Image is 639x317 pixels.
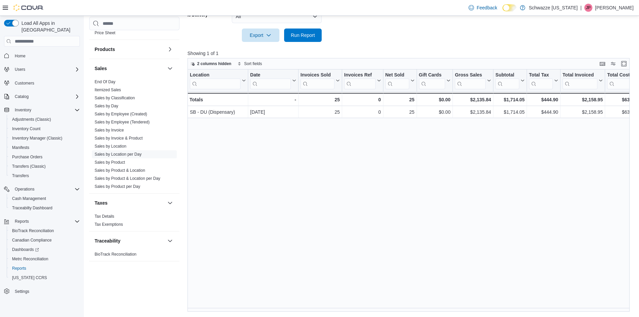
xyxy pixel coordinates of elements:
button: Total Tax [529,72,558,89]
span: Itemized Sales [95,87,121,93]
a: Dashboards [9,246,42,254]
span: Sales by Day [95,103,118,109]
span: Load All Apps in [GEOGRAPHIC_DATA] [19,20,80,33]
a: Dashboards [7,245,83,254]
button: Inventory Manager (Classic) [7,134,83,143]
div: $1,714.05 [495,108,525,116]
span: Manifests [12,145,29,150]
span: Export [246,29,275,42]
span: Home [12,51,80,60]
span: Adjustments (Classic) [9,115,80,123]
button: Total Cost [607,72,639,89]
span: Sales by Invoice & Product [95,136,143,141]
span: Purchase Orders [12,154,43,160]
div: Totals [190,96,246,104]
div: 25 [301,96,340,104]
div: Invoices Sold [301,72,334,78]
div: 25 [385,96,414,104]
div: Invoices Ref [344,72,375,89]
p: | [580,4,582,12]
a: [US_STATE] CCRS [9,274,50,282]
a: Adjustments (Classic) [9,115,54,123]
h3: Products [95,46,115,53]
span: Purchase Orders [9,153,80,161]
a: Metrc Reconciliation [9,255,51,263]
button: Transfers (Classic) [7,162,83,171]
button: Operations [1,184,83,194]
div: $444.90 [529,108,558,116]
div: SB - DU (Dispensary) [190,108,246,116]
a: Sales by Invoice & Product [95,136,143,141]
span: Dark Mode [502,11,503,12]
button: Traceabilty Dashboard [7,203,83,213]
span: Feedback [477,4,497,11]
div: $1,714.05 [495,96,525,104]
div: $2,158.95 [563,108,603,116]
button: Run Report [284,29,322,42]
div: Invoices Sold [301,72,334,89]
span: Dashboards [12,247,39,252]
button: Transfers [7,171,83,180]
button: Purchase Orders [7,152,83,162]
a: Customers [12,79,37,87]
div: Sales [89,78,179,193]
button: Export [242,29,279,42]
span: Sales by Employee (Created) [95,111,147,117]
div: Total Tax [529,72,553,89]
button: Adjustments (Classic) [7,115,83,124]
span: Sales by Invoice [95,127,124,133]
span: Customers [15,81,34,86]
h3: Taxes [95,200,108,206]
a: Transfers [9,172,32,180]
a: Sales by Invoice [95,128,124,133]
a: Home [12,52,28,60]
img: Cova [13,4,44,11]
span: Sales by Product & Location per Day [95,176,160,181]
div: Subtotal [495,72,519,89]
div: Gift Cards [419,72,445,78]
button: Users [1,65,83,74]
span: Customers [12,79,80,87]
span: Sales by Employee (Tendered) [95,119,150,125]
div: Invoices Ref [344,72,375,78]
div: Jimmy Peters [584,4,592,12]
div: Gift Card Sales [419,72,445,89]
button: Manifests [7,143,83,152]
span: Metrc Reconciliation [9,255,80,263]
a: Feedback [466,1,500,14]
span: Transfers [9,172,80,180]
a: Sales by Employee (Tendered) [95,120,150,124]
span: BioTrack Reconciliation [9,227,80,235]
div: 25 [385,108,414,116]
span: BioTrack Reconciliation [12,228,54,233]
div: Date [250,72,291,78]
div: Total Cost [607,72,633,89]
a: Reports [9,264,29,272]
button: Gross Sales [455,72,491,89]
span: Inventory Manager (Classic) [12,136,62,141]
a: Cash Management [9,195,49,203]
span: Sales by Product & Location [95,168,145,173]
button: All [232,10,322,23]
div: 0 [344,108,381,116]
span: Tax Details [95,214,114,219]
div: Traceability [89,250,179,261]
button: Subtotal [495,72,525,89]
button: Sort fields [235,60,265,68]
a: Price Sheet [95,31,115,35]
a: Tax Exemptions [95,222,123,227]
span: End Of Day [95,79,115,85]
button: Reports [12,217,32,225]
button: Canadian Compliance [7,235,83,245]
a: Sales by Classification [95,96,135,100]
div: Total Cost [607,72,633,78]
a: BioTrack Reconciliation [95,252,137,257]
a: BioTrack Reconciliation [9,227,57,235]
button: Products [166,45,174,53]
div: $2,158.95 [563,96,603,104]
div: $636.54 [607,108,639,116]
button: Keyboard shortcuts [598,60,606,68]
button: Date [250,72,296,89]
p: [PERSON_NAME] [595,4,634,12]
